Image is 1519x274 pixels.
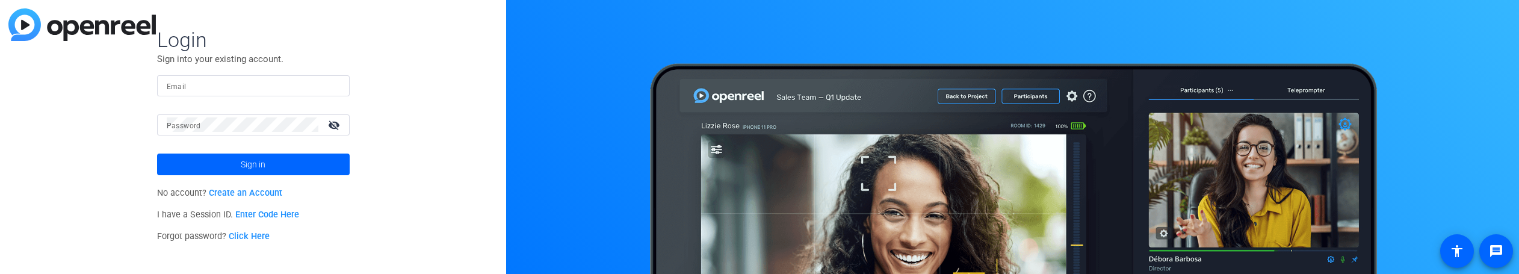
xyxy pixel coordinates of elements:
[235,210,299,220] a: Enter Code Here
[1489,244,1503,258] mat-icon: message
[157,231,270,241] span: Forgot password?
[1450,244,1464,258] mat-icon: accessibility
[157,52,350,66] p: Sign into your existing account.
[229,231,270,241] a: Click Here
[167,78,340,93] input: Enter Email Address
[241,149,265,179] span: Sign in
[8,8,156,41] img: blue-gradient.svg
[167,122,201,130] mat-label: Password
[157,27,350,52] span: Login
[157,188,283,198] span: No account?
[321,116,350,134] mat-icon: visibility_off
[209,188,282,198] a: Create an Account
[167,83,187,91] mat-label: Email
[157,154,350,175] button: Sign in
[157,210,300,220] span: I have a Session ID.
